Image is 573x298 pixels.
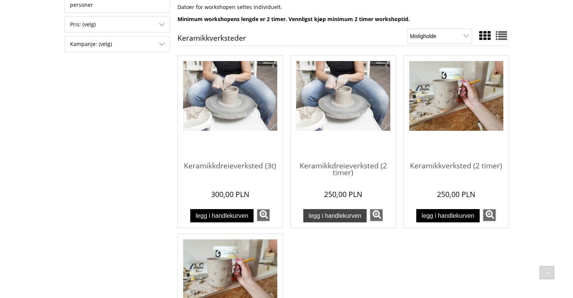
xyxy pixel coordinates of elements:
font: Keramikkdreieverksted (3t) [184,160,276,171]
img: Keramikkverksted (2 timer) [409,61,503,131]
button: Legg i handlekurven Keramikkverksted (2t) [416,209,480,222]
a: Gå til produktet Keramikkdreieverksted (2t) [296,61,390,155]
font: Legg i handlekurven [422,212,474,219]
font: Kampanje: (velg) [70,40,112,47]
a: Gå til produktet Keramikkdreieverksted (3t) [183,61,277,155]
a: Full visning [496,28,507,43]
button: Legg i handlekurven Keramikkdreieverksted (3t) [190,209,254,222]
img: Keramikkdreieverksted (2 timer) [296,61,390,131]
font: Datoer for workshopen settes individuelt. [177,3,282,11]
a: Keramikkdreieverksted (2 timer) [296,155,390,185]
font: Pris: (velg) [70,21,96,28]
font: 250,00 PLN [324,189,362,199]
span: Kampanje: (velg) [65,37,170,52]
font: Legg i handlekurven [309,212,361,219]
a: se mer [257,209,270,221]
font: 250,00 PLN [437,189,475,199]
a: se mer [370,209,383,221]
font: Minimum workshopens lengde er 2 timer. Vennligst kjøp minimum 2 timer workshoptid. [177,15,410,23]
a: Gå til produktet Keramikkverksted (2t) [409,61,503,155]
a: Vis med bilde [479,28,490,43]
font: 300,00 PLN [211,189,249,199]
select: Sorter etter [407,29,472,44]
img: Keramikkdreieverksted (3t) [183,61,277,131]
span: Pris: (velg) [65,17,170,32]
a: Keramikkverksted (2 timer) [409,155,503,185]
font: Legg i handlekurven [196,212,248,219]
div: Filter [64,36,170,52]
font: Keramikkverksted (2 timer) [410,160,502,171]
a: Keramikkdreieverksted (3t) [183,155,277,185]
div: Filter [64,17,170,32]
a: se mer [483,209,496,221]
button: Legg i handlekurven Keramikkdreieverksted (2t) [303,209,367,222]
font: Keramikkverksteder [177,33,246,43]
font: Keramikkdreieverksted (2 timer) [299,160,387,177]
